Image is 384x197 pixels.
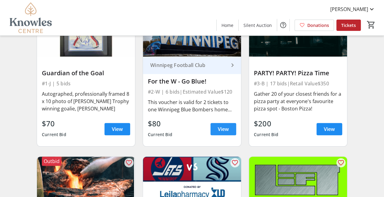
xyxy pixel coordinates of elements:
[148,62,229,68] div: Winnipeg Football Club
[325,4,380,14] button: [PERSON_NAME]
[125,159,133,166] mat-icon: favorite_outline
[42,129,66,140] div: Current Bid
[4,2,58,33] img: Knowles Centre's Logo
[341,22,356,28] span: Tickets
[42,69,130,77] div: Guardian of the Goal
[148,78,236,85] div: For the W - Go Blue!
[217,20,238,31] a: Home
[330,6,368,13] span: [PERSON_NAME]
[337,159,345,166] mat-icon: favorite_outline
[239,20,277,31] a: Silent Auction
[42,118,66,129] div: $70
[254,118,278,129] div: $200
[366,19,377,30] button: Cart
[294,20,334,31] a: Donations
[254,129,278,140] div: Current Bid
[254,90,342,112] div: Gather 20 of your closest friends for a pizza party at everyone's favourite pizza spot - Boston P...
[148,98,236,113] div: This voucher is valid for 2 tickets to one Winnipeg Blue Bombers home game in the 2025 season. Ch...
[104,123,130,135] a: View
[42,157,61,166] div: Outbid
[148,118,172,129] div: $80
[254,79,342,88] div: #3-B | 17 bids | Retail Value $350
[243,22,272,28] span: Silent Auction
[148,87,236,96] div: #2-W | 6 bids | Estimated Value $120
[254,69,342,77] div: PARTY! PARTY! Pizza Time
[42,79,130,88] div: #1-J | 5 bids
[336,20,361,31] a: Tickets
[42,90,130,112] div: Autographed, professionally framed 8 x 10 photo of [PERSON_NAME] Trophy winning goalie, [PERSON_N...
[316,123,342,135] a: View
[229,61,236,69] mat-icon: keyboard_arrow_right
[324,125,335,133] span: View
[221,22,233,28] span: Home
[277,19,289,31] button: Help
[218,125,229,133] span: View
[148,129,172,140] div: Current Bid
[210,123,236,135] a: View
[112,125,123,133] span: View
[231,159,239,166] mat-icon: favorite_outline
[143,57,241,74] a: Winnipeg Football Club
[307,22,329,28] span: Donations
